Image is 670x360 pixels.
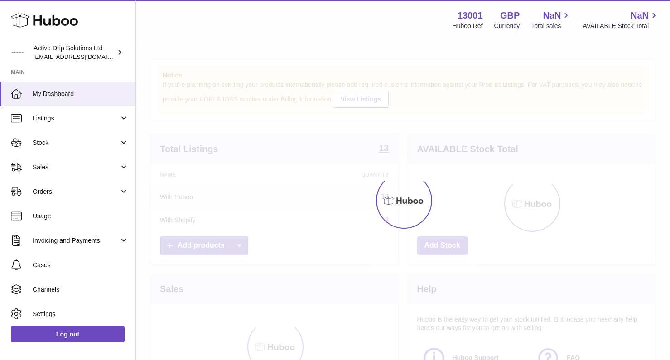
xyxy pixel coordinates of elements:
span: [EMAIL_ADDRESS][DOMAIN_NAME] [34,53,133,60]
span: Usage [33,212,129,221]
span: Listings [33,114,119,123]
strong: 13001 [458,10,483,22]
span: Settings [33,310,129,318]
span: Orders [33,187,119,196]
span: Total sales [531,22,571,30]
span: Cases [33,261,129,269]
a: Log out [11,326,125,342]
span: Invoicing and Payments [33,236,119,245]
img: internalAdmin-13001@internal.huboo.com [11,46,24,59]
a: NaN Total sales [531,10,571,30]
span: Stock [33,139,119,147]
span: Sales [33,163,119,172]
strong: GBP [500,10,520,22]
span: My Dashboard [33,90,129,98]
a: NaN AVAILABLE Stock Total [583,10,659,30]
span: NaN [631,10,649,22]
div: Currency [494,22,520,30]
div: Active Drip Solutions Ltd [34,44,115,61]
div: Huboo Ref [453,22,483,30]
span: NaN [543,10,561,22]
span: Channels [33,285,129,294]
span: AVAILABLE Stock Total [583,22,659,30]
